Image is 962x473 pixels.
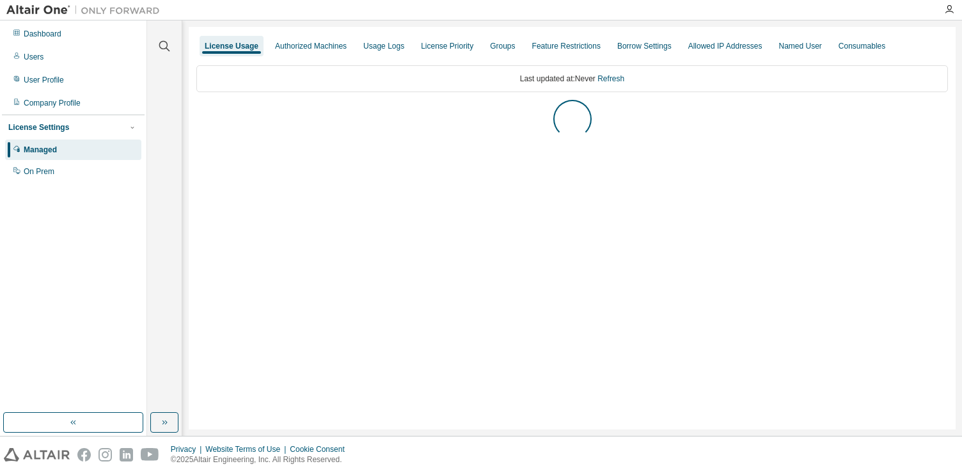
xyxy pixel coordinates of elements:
[120,448,133,461] img: linkedin.svg
[24,166,54,177] div: On Prem
[839,41,885,51] div: Consumables
[24,29,61,39] div: Dashboard
[171,454,352,465] p: © 2025 Altair Engineering, Inc. All Rights Reserved.
[99,448,112,461] img: instagram.svg
[490,41,515,51] div: Groups
[290,444,352,454] div: Cookie Consent
[532,41,601,51] div: Feature Restrictions
[141,448,159,461] img: youtube.svg
[77,448,91,461] img: facebook.svg
[8,122,69,132] div: License Settings
[275,41,347,51] div: Authorized Machines
[617,41,672,51] div: Borrow Settings
[4,448,70,461] img: altair_logo.svg
[363,41,404,51] div: Usage Logs
[205,444,290,454] div: Website Terms of Use
[24,98,81,108] div: Company Profile
[597,74,624,83] a: Refresh
[24,75,64,85] div: User Profile
[6,4,166,17] img: Altair One
[205,41,258,51] div: License Usage
[171,444,205,454] div: Privacy
[24,145,57,155] div: Managed
[196,65,948,92] div: Last updated at: Never
[24,52,43,62] div: Users
[421,41,473,51] div: License Priority
[778,41,821,51] div: Named User
[688,41,762,51] div: Allowed IP Addresses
